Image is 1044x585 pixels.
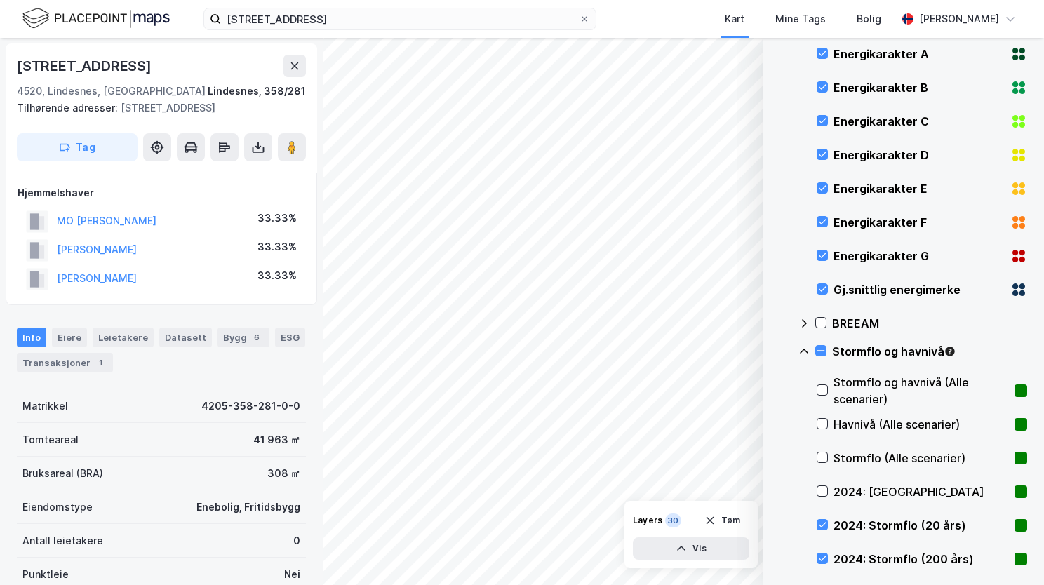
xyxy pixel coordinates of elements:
div: Eiere [52,328,87,347]
div: Energikarakter A [834,46,1005,62]
button: Tøm [695,509,749,532]
div: Matrikkel [22,398,68,415]
div: [STREET_ADDRESS] [17,100,295,116]
div: 2024: Stormflo (20 års) [834,517,1009,534]
div: Layers [633,515,662,526]
div: Kart [725,11,744,27]
div: Energikarakter G [834,248,1005,264]
div: Tooltip anchor [944,345,956,358]
div: Bruksareal (BRA) [22,465,103,482]
div: Eiendomstype [22,499,93,516]
div: Energikarakter E [834,180,1005,197]
div: 4520, Lindesnes, [GEOGRAPHIC_DATA] [17,83,206,100]
iframe: Chat Widget [974,518,1044,585]
div: Energikarakter F [834,214,1005,231]
div: BREEAM [832,315,1027,332]
div: 2024: [GEOGRAPHIC_DATA] [834,483,1009,500]
input: Søk på adresse, matrikkel, gårdeiere, leietakere eller personer [221,8,579,29]
div: 33.33% [257,210,297,227]
span: Tilhørende adresser: [17,102,121,114]
div: 308 ㎡ [267,465,300,482]
div: [PERSON_NAME] [919,11,999,27]
div: Havnivå (Alle scenarier) [834,416,1009,433]
img: logo.f888ab2527a4732fd821a326f86c7f29.svg [22,6,170,31]
div: Stormflo og havnivå [832,343,1027,360]
div: Antall leietakere [22,532,103,549]
div: 41 963 ㎡ [253,431,300,448]
div: 30 [665,513,681,527]
div: Energikarakter D [834,147,1005,163]
div: Enebolig, Fritidsbygg [196,499,300,516]
div: Lindesnes, 358/281 [208,83,306,100]
div: 4205-358-281-0-0 [201,398,300,415]
div: Energikarakter C [834,113,1005,130]
div: Hjemmelshaver [18,184,305,201]
div: Bolig [857,11,881,27]
div: 0 [293,532,300,549]
div: Mine Tags [775,11,826,27]
div: 6 [250,330,264,344]
div: 2024: Stormflo (200 års) [834,551,1009,567]
div: Tomteareal [22,431,79,448]
div: ESG [275,328,305,347]
div: Info [17,328,46,347]
div: Punktleie [22,566,69,583]
button: Vis [633,537,749,560]
div: 1 [93,356,107,370]
div: Datasett [159,328,212,347]
div: Nei [284,566,300,583]
div: Energikarakter B [834,79,1005,96]
div: 33.33% [257,267,297,284]
div: 33.33% [257,238,297,255]
div: Stormflo (Alle scenarier) [834,450,1009,466]
div: Stormflo og havnivå (Alle scenarier) [834,374,1009,408]
div: [STREET_ADDRESS] [17,55,154,77]
div: Gj.snittlig energimerke [834,281,1005,298]
div: Transaksjoner [17,353,113,372]
button: Tag [17,133,138,161]
div: Leietakere [93,328,154,347]
div: Bygg [217,328,269,347]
